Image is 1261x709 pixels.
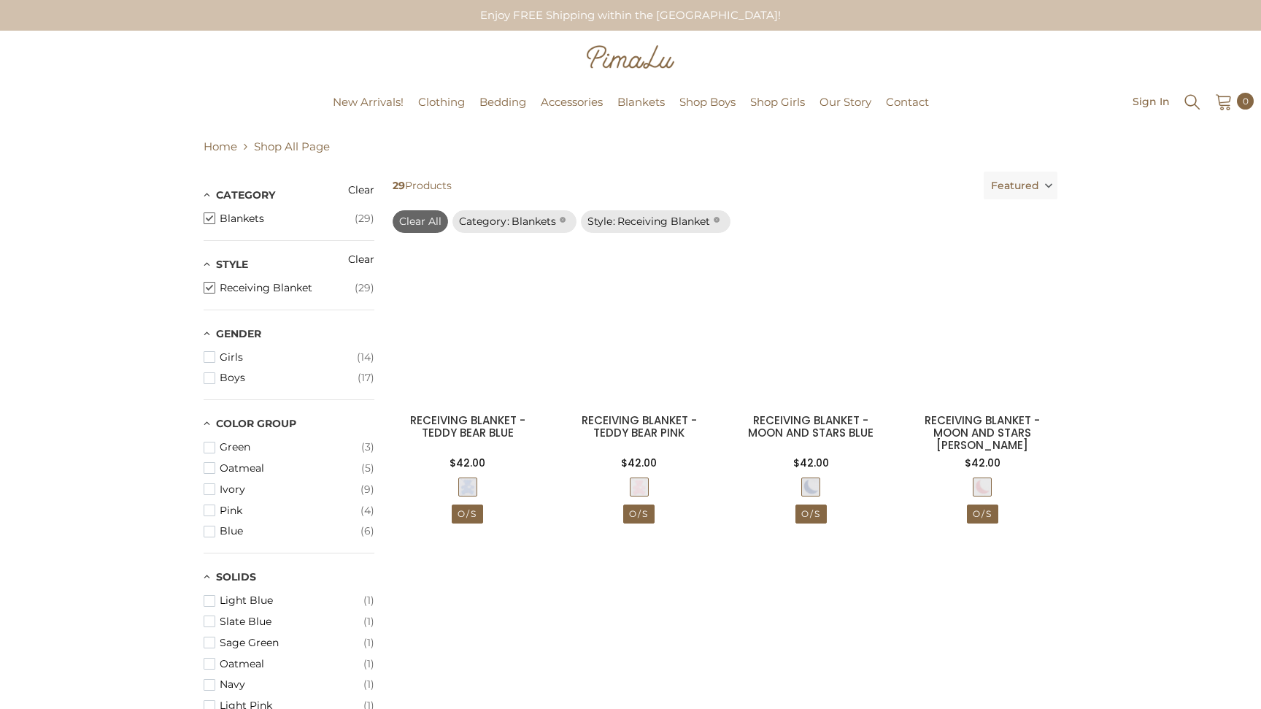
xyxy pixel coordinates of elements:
[630,478,649,497] span: TEDDY BEAR (PINK)
[879,93,936,131] a: Contact
[610,93,672,131] a: Blankets
[418,95,465,109] span: Clothing
[220,351,357,364] span: girls
[220,212,355,225] span: Blankets
[220,658,363,670] span: Oatmeal
[1133,96,1170,107] a: Sign In
[204,521,374,542] button: Blue
[450,456,485,470] span: $42.00
[452,505,483,524] span: O/S
[358,372,374,384] span: (17)
[360,525,374,537] span: (6)
[363,616,374,628] span: (1)
[796,505,826,523] span: O/S
[348,252,374,277] a: Clear
[801,478,820,497] span: MOON AND STARS (BLUE)
[1183,91,1202,112] summary: Search
[468,1,793,29] div: Enjoy FREE Shipping within the [GEOGRAPHIC_DATA]!
[750,95,805,109] span: Shop Girls
[387,172,978,199] span: Products
[361,462,374,475] span: (5)
[204,367,374,388] button: boys
[363,637,374,649] span: (1)
[393,210,448,233] a: Clear All
[617,95,665,109] span: Blankets
[793,456,829,470] span: $42.00
[679,95,736,109] span: Shop Boys
[459,214,512,229] span: Category
[363,594,374,607] span: (1)
[348,183,374,207] a: Clear
[220,678,363,691] span: Navy
[204,437,374,458] button: Green
[624,505,654,523] span: O/S
[925,413,1040,453] a: RECEIVING BLANKET - MOON AND STARS [PERSON_NAME]
[617,215,710,228] span: Receiving Blanket
[204,654,374,675] button: Oatmeal
[216,188,275,202] span: Category
[472,93,533,131] a: Bedding
[795,505,827,524] span: O/S
[360,483,374,496] span: (9)
[820,95,871,109] span: Our Story
[452,505,482,523] span: O/S
[204,611,374,632] button: Slate Blue
[204,131,1057,161] nav: breadcrumbs
[363,658,374,670] span: (1)
[621,456,657,470] span: $42.00
[333,95,404,109] span: New Arrivals!
[355,212,374,225] span: (29)
[587,214,617,229] span: Style
[357,351,374,364] span: (14)
[967,505,998,524] span: O/S
[204,347,374,368] button: girls
[220,372,358,384] span: boys
[216,570,256,583] span: Solids
[204,277,374,299] button: Receiving Blanket
[220,282,355,294] span: Receiving Blanket
[363,678,374,691] span: (1)
[220,441,361,453] span: Green
[479,95,526,109] span: Bedding
[672,93,743,131] a: Shop Boys
[220,505,360,517] span: Pink
[984,172,1057,199] label: Featured
[587,45,674,69] img: Pimalu
[204,632,374,654] button: Sage Green
[541,95,603,109] span: Accessories
[812,93,879,131] a: Our Story
[220,616,363,628] span: Slate Blue
[325,93,411,131] a: New Arrivals!
[204,590,374,611] button: Light Blue
[220,594,363,607] span: Light Blue
[410,413,525,440] a: RECEIVING BLANKET - TEDDY BEAR BLUE
[965,456,1000,470] span: $42.00
[1243,93,1249,110] span: 0
[216,327,261,340] span: Gender
[361,441,374,453] span: (3)
[533,93,610,131] a: Accessories
[204,479,374,500] button: Ivory
[582,413,697,440] a: RECEIVING BLANKET - TEDDY BEAR PINK
[7,97,53,108] a: Pimalu
[204,138,237,156] a: Home
[204,500,374,521] button: Pink
[743,93,812,131] a: Shop Girls
[968,505,998,523] span: O/S
[512,215,556,228] span: Blankets
[973,478,992,497] span: MOON AND STARS (PINK)
[991,172,1039,199] span: Featured
[204,208,374,229] button: Blankets
[393,179,405,192] b: 29
[458,478,477,497] span: TEDDY BEAR (BLUE)
[360,505,374,517] span: (4)
[355,282,374,294] span: (29)
[623,505,655,524] span: O/S
[886,95,929,109] span: Contact
[216,258,248,271] span: Style
[748,413,874,440] a: RECEIVING BLANKET - MOON AND STARS BLUE
[411,93,472,131] a: Clothing
[220,525,360,537] span: Blue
